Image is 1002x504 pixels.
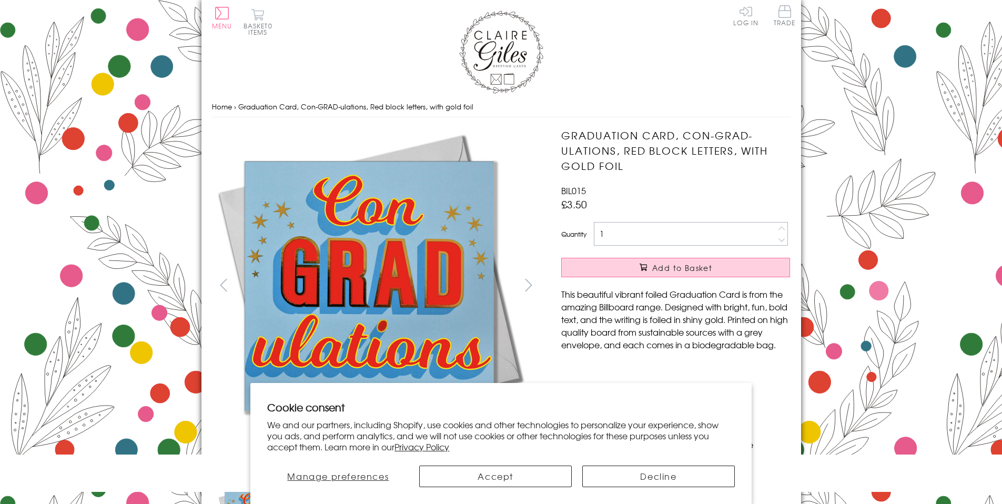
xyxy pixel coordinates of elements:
[652,263,712,273] span: Add to Basket
[774,5,796,28] a: Trade
[212,128,528,443] img: Graduation Card, Con-GRAD-ulations, Red block letters, with gold foil
[561,184,586,197] span: BIL015
[394,440,449,453] a: Privacy Policy
[582,466,735,487] button: Decline
[774,5,796,26] span: Trade
[733,5,758,26] a: Log In
[561,197,587,211] span: £3.50
[459,11,543,94] img: Claire Giles Greetings Cards
[234,102,236,112] span: ›
[238,102,473,112] span: Graduation Card, Con-GRAD-ulations, Red block letters, with gold foil
[267,466,409,487] button: Manage preferences
[212,21,232,31] span: Menu
[561,229,586,239] label: Quantity
[212,7,232,29] button: Menu
[212,273,236,297] button: prev
[561,258,790,277] button: Add to Basket
[212,102,232,112] a: Home
[287,470,389,482] span: Manage preferences
[561,288,790,351] p: This beautiful vibrant foiled Graduation Card is from the amazing Billboard range. Designed with ...
[212,96,791,118] nav: breadcrumbs
[561,128,790,173] h1: Graduation Card, Con-GRAD-ulations, Red block letters, with gold foil
[248,21,272,37] span: 0 items
[267,419,735,452] p: We and our partners, including Shopify, use cookies and other technologies to personalize your ex...
[517,273,540,297] button: next
[267,400,735,415] h2: Cookie consent
[244,8,272,35] button: Basket0 items
[419,466,572,487] button: Accept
